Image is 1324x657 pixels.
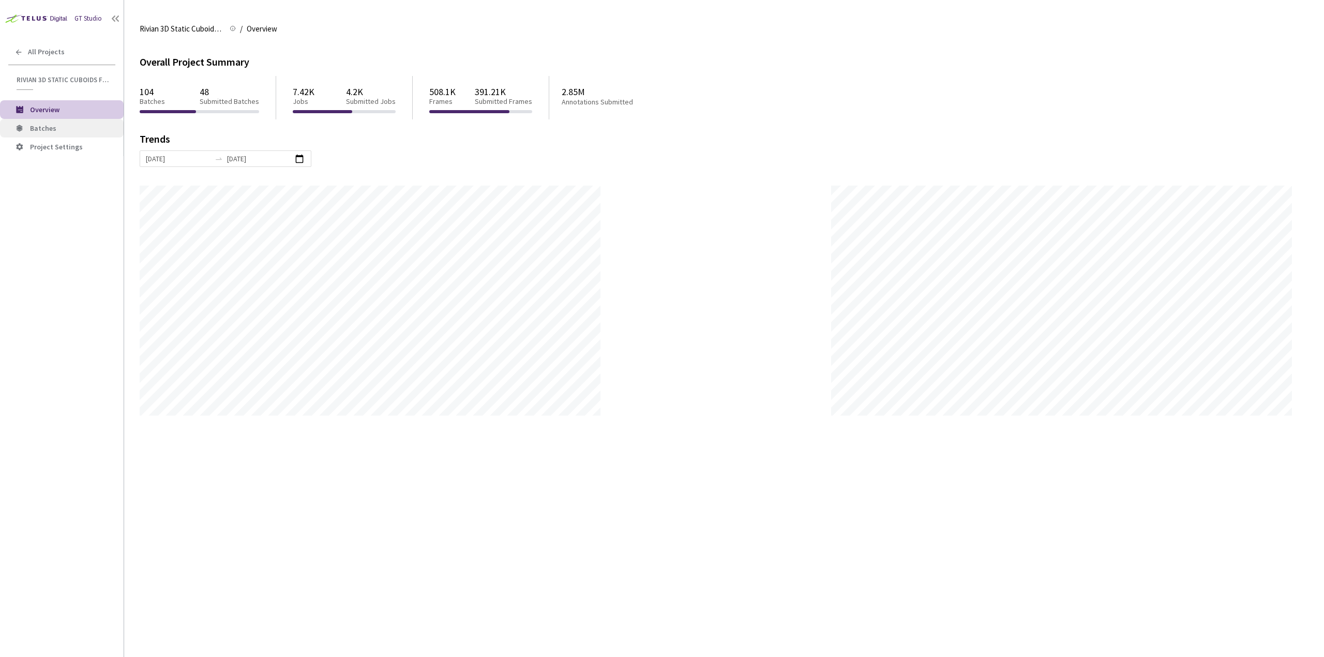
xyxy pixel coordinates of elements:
[429,86,456,97] p: 508.1K
[140,23,223,35] span: Rivian 3D Static Cuboids fixed[2024-25]
[140,86,165,97] p: 104
[74,13,102,24] div: GT Studio
[293,86,314,97] p: 7.42K
[562,98,673,106] p: Annotations Submitted
[247,23,277,35] span: Overview
[30,142,83,151] span: Project Settings
[30,105,59,114] span: Overview
[346,86,396,97] p: 4.2K
[140,54,1308,70] div: Overall Project Summary
[240,23,243,35] li: /
[293,97,314,106] p: Jobs
[346,97,396,106] p: Submitted Jobs
[28,48,65,56] span: All Projects
[562,86,673,97] p: 2.85M
[475,97,532,106] p: Submitted Frames
[429,97,456,106] p: Frames
[475,86,532,97] p: 391.21K
[215,155,223,163] span: swap-right
[17,75,109,84] span: Rivian 3D Static Cuboids fixed[2024-25]
[200,97,259,106] p: Submitted Batches
[200,86,259,97] p: 48
[140,97,165,106] p: Batches
[140,134,1294,150] div: Trends
[146,153,210,164] input: Start date
[215,155,223,163] span: to
[227,153,292,164] input: End date
[30,124,56,133] span: Batches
